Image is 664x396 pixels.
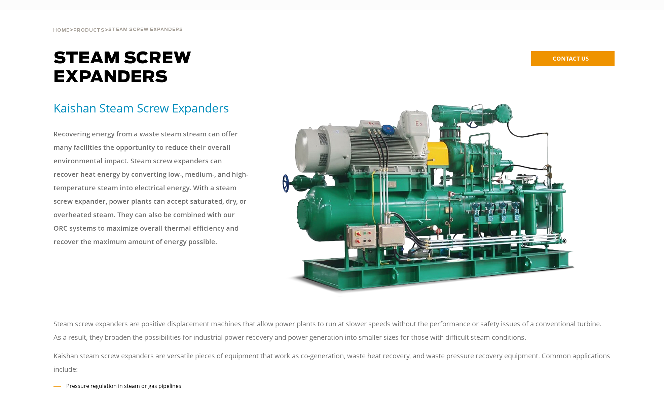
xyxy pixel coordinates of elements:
span: Products [73,28,105,33]
li: Pressure regulation in steam or gas pipelines [53,381,611,391]
h5: Kaishan Steam Screw Expanders [53,100,271,115]
span: Home [53,28,70,33]
a: CONTACT US [531,51,615,66]
a: Home [53,27,70,33]
p: Kaishan steam screw expanders are versatile pieces of equipment that work as co-generation, waste... [53,349,611,376]
img: machine [280,100,578,297]
p: Steam screw expanders are positive displacement machines that allow power plants to run at slower... [53,317,611,344]
span: Steam Screw Expanders [53,51,191,86]
span: CONTACT US [553,55,589,62]
span: Steam Screw Expanders [108,28,183,32]
a: Products [73,27,105,33]
p: Recovering energy from a waste steam stream can offer many facilities the opportunity to reduce t... [53,127,249,249]
div: > > [53,10,183,36]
